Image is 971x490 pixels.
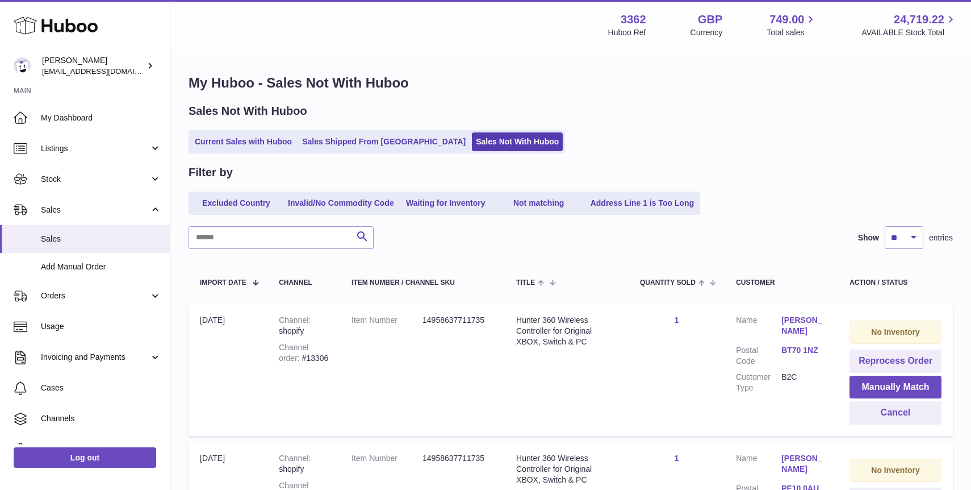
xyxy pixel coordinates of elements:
[41,290,149,301] span: Orders
[41,352,149,363] span: Invoicing and Payments
[41,234,161,244] span: Sales
[41,205,149,215] span: Sales
[422,453,493,464] dd: 14958637711735
[279,343,308,363] strong: Channel order
[189,165,233,180] h2: Filter by
[861,27,957,38] span: AVAILABLE Stock Total
[41,143,149,154] span: Listings
[698,12,722,27] strong: GBP
[736,315,781,339] dt: Name
[871,327,920,337] strong: No Inventory
[736,372,781,393] dt: Customer Type
[400,194,491,213] a: Waiting for Inventory
[849,401,941,425] button: Cancel
[640,279,696,286] span: Quantity Sold
[781,315,827,337] a: [PERSON_NAME]
[516,453,617,485] div: Hunter 360 Wireless Controller for Original XBOX, Switch & PC
[861,12,957,38] a: 24,719.22 AVAILABLE Stock Total
[200,279,246,286] span: Import date
[608,27,646,38] div: Huboo Ref
[41,321,161,332] span: Usage
[279,279,329,286] div: Channel
[690,27,723,38] div: Currency
[14,447,156,468] a: Log out
[849,376,941,399] button: Manually Match
[189,103,307,119] h2: Sales Not With Huboo
[189,74,953,92] h1: My Huboo - Sales Not With Huboo
[41,261,161,272] span: Add Manual Order
[493,194,584,213] a: Not matching
[42,67,167,76] span: [EMAIL_ADDRESS][DOMAIN_NAME]
[858,232,879,243] label: Show
[781,453,827,475] a: [PERSON_NAME]
[675,315,679,325] a: 1
[279,342,329,364] div: #13306
[41,383,161,393] span: Cases
[14,57,31,74] img: sales@gamesconnection.co.uk
[675,454,679,463] a: 1
[472,132,563,151] a: Sales Not With Huboo
[849,350,941,373] button: Reprocess Order
[279,453,329,475] div: shopify
[767,27,817,38] span: Total sales
[279,454,311,463] strong: Channel
[781,345,827,356] a: BT70 1NZ
[41,113,161,123] span: My Dashboard
[41,444,161,455] span: Settings
[191,132,296,151] a: Current Sales with Huboo
[587,194,698,213] a: Address Line 1 is Too Long
[781,372,827,393] dd: B2C
[284,194,398,213] a: Invalid/No Commodity Code
[279,315,311,325] strong: Channel
[351,279,493,286] div: Item Number / Channel SKU
[767,12,817,38] a: 749.00 Total sales
[351,315,422,326] dt: Item Number
[422,315,493,326] dd: 14958637711735
[894,12,944,27] span: 24,719.22
[849,279,941,286] div: Action / Status
[621,12,646,27] strong: 3362
[736,345,781,367] dt: Postal Code
[516,315,617,347] div: Hunter 360 Wireless Controller for Original XBOX, Switch & PC
[42,55,144,77] div: [PERSON_NAME]
[189,304,267,436] td: [DATE]
[736,453,781,477] dt: Name
[516,279,535,286] span: Title
[191,194,282,213] a: Excluded Country
[41,174,149,185] span: Stock
[929,232,953,243] span: entries
[351,453,422,464] dt: Item Number
[871,466,920,475] strong: No Inventory
[736,279,827,286] div: Customer
[298,132,470,151] a: Sales Shipped From [GEOGRAPHIC_DATA]
[769,12,804,27] span: 749.00
[279,315,329,337] div: shopify
[41,413,161,424] span: Channels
